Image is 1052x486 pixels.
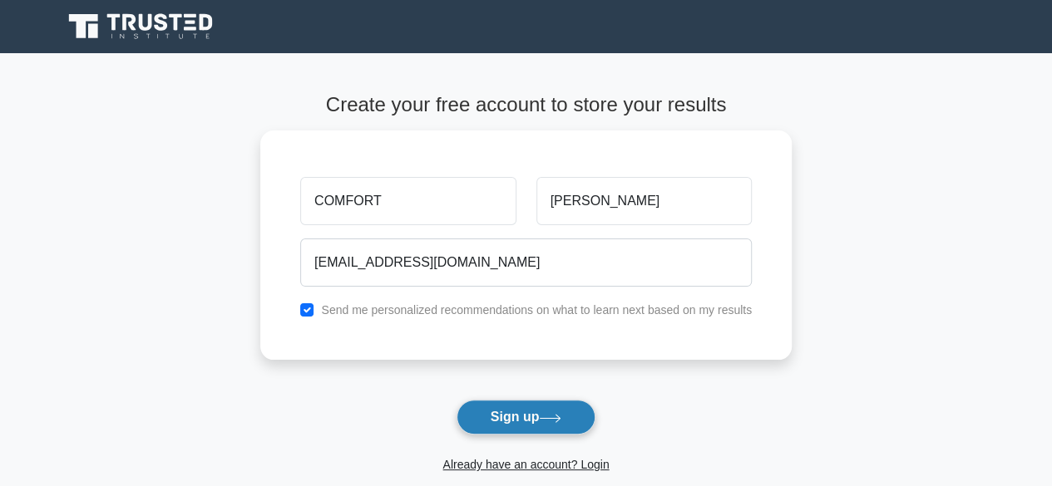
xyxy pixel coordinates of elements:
[300,238,752,287] input: Email
[457,400,596,434] button: Sign up
[260,93,792,117] h4: Create your free account to store your results
[300,177,516,225] input: First name
[321,303,752,317] label: Send me personalized recommendations on what to learn next based on my results
[442,458,609,471] a: Already have an account? Login
[536,177,752,225] input: Last name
